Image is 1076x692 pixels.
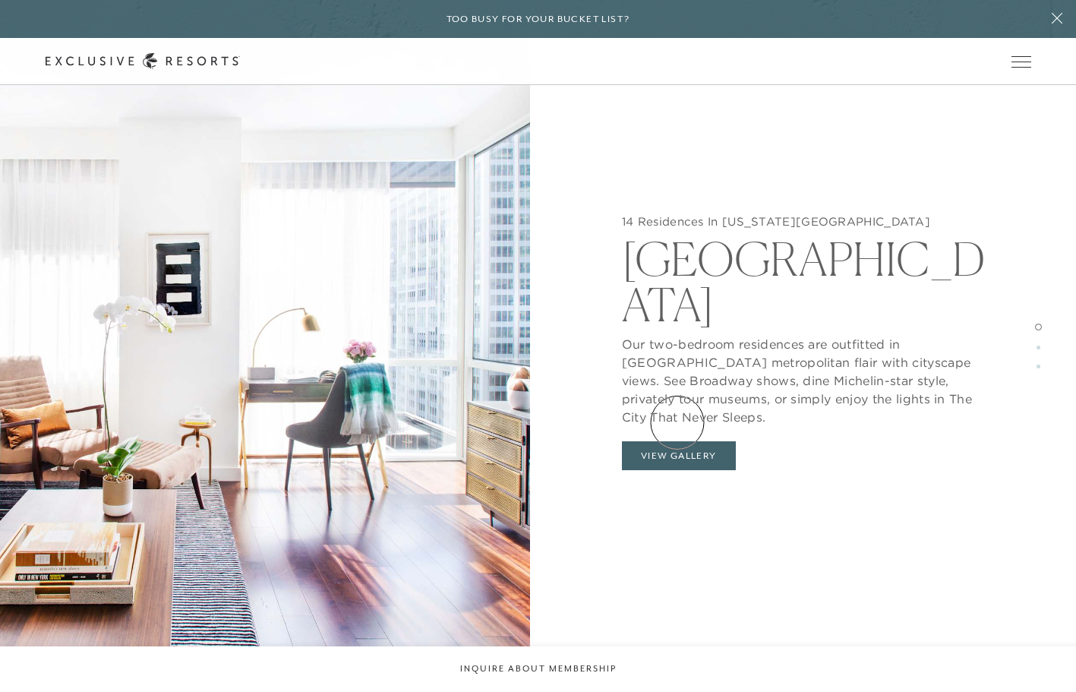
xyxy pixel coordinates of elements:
h2: [GEOGRAPHIC_DATA] [622,229,1000,327]
h6: Too busy for your bucket list? [446,12,630,27]
p: Our two-bedroom residences are outfitted in [GEOGRAPHIC_DATA] metropolitan flair with cityscape v... [622,327,1000,426]
h5: 14 Residences In [US_STATE][GEOGRAPHIC_DATA] [622,214,1000,229]
button: View Gallery [622,441,736,470]
button: Open navigation [1011,56,1031,67]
